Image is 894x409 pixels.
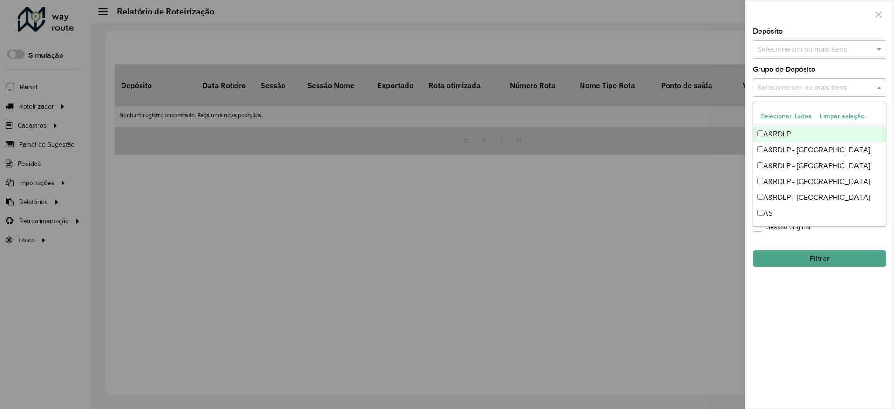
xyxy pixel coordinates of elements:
div: A&RDLP - [GEOGRAPHIC_DATA] [753,174,886,190]
ng-dropdown-panel: Options list [753,102,886,227]
div: A&RDLP - [GEOGRAPHIC_DATA] [753,158,886,174]
div: A&RDLP - [GEOGRAPHIC_DATA] [753,190,886,205]
label: Sessão original [753,222,810,232]
button: Limpar seleção [816,109,869,123]
button: Selecionar Todos [757,109,816,123]
label: Depósito [753,26,783,37]
label: Grupo de Depósito [753,64,815,75]
div: AS [753,205,886,221]
div: A&RDLP [753,126,886,142]
div: A&RDLP - [GEOGRAPHIC_DATA] [753,142,886,158]
button: Filtrar [753,250,886,267]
